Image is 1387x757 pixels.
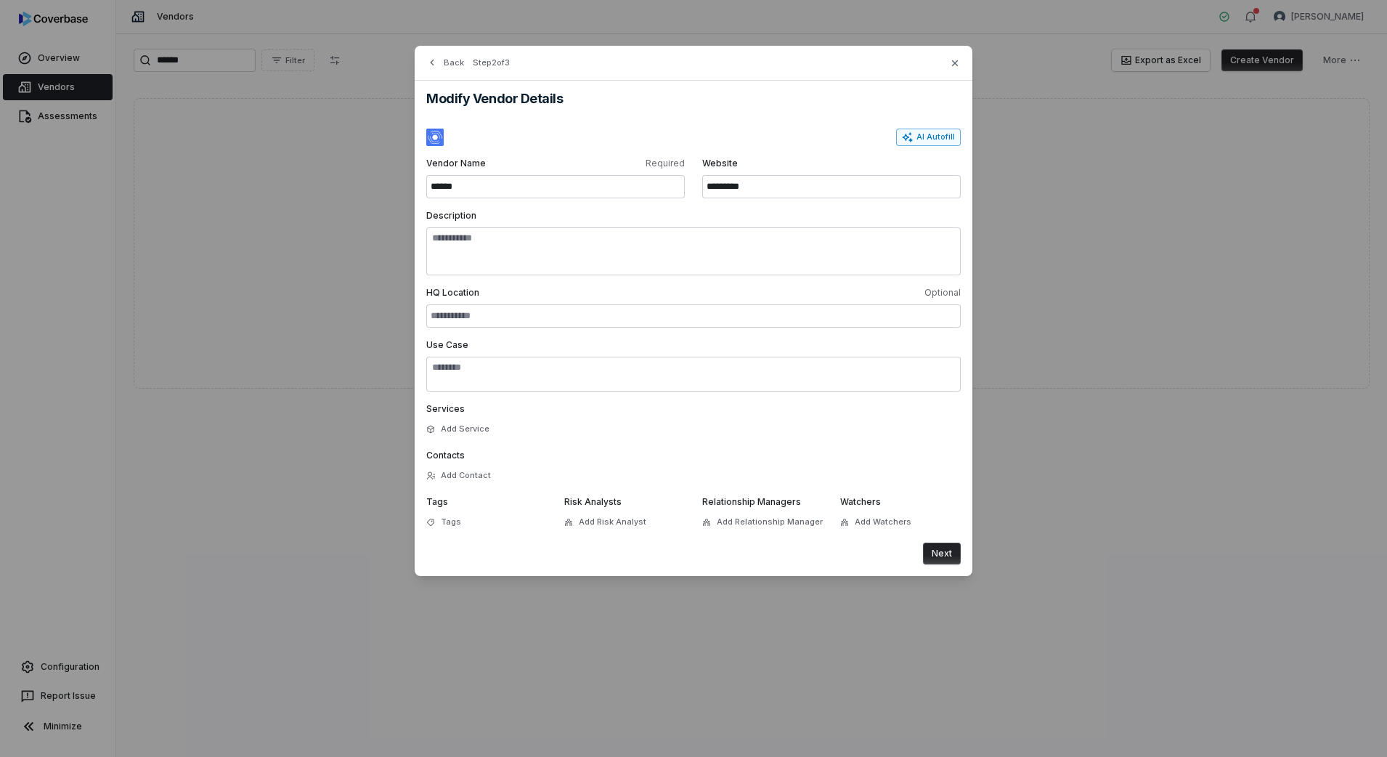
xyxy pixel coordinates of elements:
[426,339,468,350] span: Use Case
[426,450,465,461] span: Contacts
[564,496,622,507] span: Risk Analysts
[702,496,801,507] span: Relationship Managers
[702,158,961,169] span: Website
[896,129,961,146] button: AI Autofill
[579,517,646,527] span: Add Risk Analyst
[836,509,916,535] button: Add Watchers
[426,496,448,507] span: Tags
[426,158,553,169] span: Vendor Name
[441,517,461,527] span: Tags
[422,49,468,76] button: Back
[558,158,685,169] span: Required
[426,210,476,221] span: Description
[426,287,691,299] span: HQ Location
[696,287,961,299] span: Optional
[426,92,961,105] h2: Modify Vendor Details
[923,543,961,564] button: Next
[717,517,823,527] span: Add Relationship Manager
[473,57,510,68] span: Step 2 of 3
[426,403,465,414] span: Services
[422,416,494,442] button: Add Service
[422,463,495,489] button: Add Contact
[840,496,881,507] span: Watchers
